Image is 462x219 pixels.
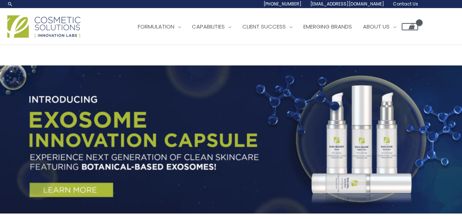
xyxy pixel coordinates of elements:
[186,16,237,38] a: Capabilities
[127,16,418,38] nav: Site Navigation
[138,23,174,30] span: Formulation
[237,16,298,38] a: Client Success
[303,23,352,30] span: Emerging Brands
[363,23,390,30] span: About Us
[298,16,357,38] a: Emerging Brands
[357,16,402,38] a: About Us
[393,1,418,7] span: Contact Us
[7,1,13,7] a: Search icon link
[7,15,80,38] img: Cosmetic Solutions Logo
[264,1,302,7] span: [PHONE_NUMBER]
[310,1,384,7] span: [EMAIL_ADDRESS][DOMAIN_NAME]
[132,16,186,38] a: Formulation
[402,23,418,30] a: View Shopping Cart, empty
[242,23,286,30] span: Client Success
[192,23,225,30] span: Capabilities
